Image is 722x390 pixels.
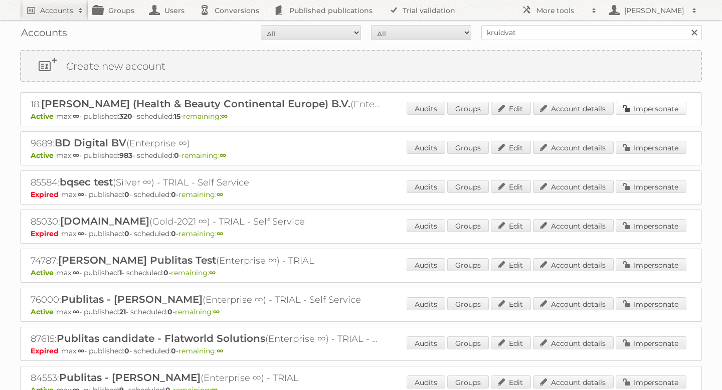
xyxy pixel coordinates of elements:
strong: ∞ [73,112,79,121]
span: Expired [31,229,61,238]
a: Groups [447,180,489,193]
a: Impersonate [616,219,686,232]
span: remaining: [178,229,223,238]
a: Edit [491,297,531,310]
a: Audits [407,258,445,271]
span: Expired [31,346,61,355]
a: Edit [491,258,531,271]
h2: 85584: (Silver ∞) - TRIAL - Self Service [31,176,382,189]
strong: 15 [174,112,180,121]
strong: ∞ [78,229,84,238]
h2: More tools [536,6,587,16]
a: Impersonate [616,180,686,193]
strong: ∞ [209,268,216,277]
span: remaining: [178,190,223,199]
span: remaining: [183,112,228,121]
span: remaining: [178,346,223,355]
span: [PERSON_NAME] (Health & Beauty Continental Europe) B.V. [41,98,350,110]
strong: 983 [119,151,132,160]
p: max: - published: - scheduled: - [31,268,691,277]
a: Create new account [21,51,701,81]
a: Groups [447,297,489,310]
p: max: - published: - scheduled: - [31,112,691,121]
strong: ∞ [73,151,79,160]
a: Account details [533,180,614,193]
a: Impersonate [616,297,686,310]
p: max: - published: - scheduled: - [31,346,691,355]
strong: 0 [124,346,129,355]
strong: 0 [167,307,172,316]
strong: 0 [171,346,176,355]
strong: ∞ [213,307,220,316]
strong: ∞ [78,346,84,355]
strong: 0 [163,268,168,277]
a: Edit [491,336,531,349]
a: Groups [447,102,489,115]
span: Publitas - [PERSON_NAME] [59,371,201,383]
a: Account details [533,375,614,388]
strong: 320 [119,112,132,121]
a: Account details [533,219,614,232]
span: Active [31,307,56,316]
h2: 9689: (Enterprise ∞) [31,137,382,150]
a: Impersonate [616,258,686,271]
a: Audits [407,102,445,115]
a: Groups [447,258,489,271]
strong: ∞ [78,190,84,199]
a: Audits [407,336,445,349]
strong: 1 [119,268,122,277]
h2: 18: (Enterprise ∞) [31,98,382,111]
h2: Accounts [40,6,73,16]
strong: ∞ [217,190,223,199]
span: Publitas - [PERSON_NAME] [61,293,203,305]
strong: 21 [119,307,126,316]
span: bqsec test [60,176,113,188]
a: Audits [407,297,445,310]
a: Impersonate [616,336,686,349]
strong: ∞ [73,307,79,316]
span: Publitas candidate - Flatworld Solutions [57,332,265,344]
span: remaining: [171,268,216,277]
p: max: - published: - scheduled: - [31,151,691,160]
a: Edit [491,141,531,154]
a: Groups [447,375,489,388]
strong: 0 [171,190,176,199]
a: Audits [407,141,445,154]
a: Impersonate [616,102,686,115]
a: Edit [491,375,531,388]
span: BD Digital BV [55,137,126,149]
a: Account details [533,102,614,115]
a: Edit [491,219,531,232]
span: [PERSON_NAME] Publitas Test [58,254,216,266]
a: Account details [533,141,614,154]
h2: [PERSON_NAME] [622,6,687,16]
a: Account details [533,336,614,349]
span: remaining: [182,151,226,160]
span: remaining: [175,307,220,316]
strong: ∞ [220,151,226,160]
span: Active [31,268,56,277]
a: Groups [447,219,489,232]
a: Edit [491,102,531,115]
h2: 87615: (Enterprise ∞) - TRIAL - Self Service [31,332,382,345]
a: Account details [533,258,614,271]
a: Audits [407,180,445,193]
strong: ∞ [73,268,79,277]
a: Groups [447,141,489,154]
p: max: - published: - scheduled: - [31,307,691,316]
a: Audits [407,219,445,232]
a: Audits [407,375,445,388]
strong: 0 [174,151,179,160]
a: Edit [491,180,531,193]
a: Impersonate [616,141,686,154]
span: [DOMAIN_NAME] [60,215,149,227]
strong: ∞ [217,229,223,238]
strong: 0 [124,190,129,199]
strong: ∞ [221,112,228,121]
h2: 84553: (Enterprise ∞) - TRIAL [31,371,382,384]
a: Groups [447,336,489,349]
a: Account details [533,297,614,310]
strong: ∞ [217,346,223,355]
span: Expired [31,190,61,199]
strong: 0 [124,229,129,238]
